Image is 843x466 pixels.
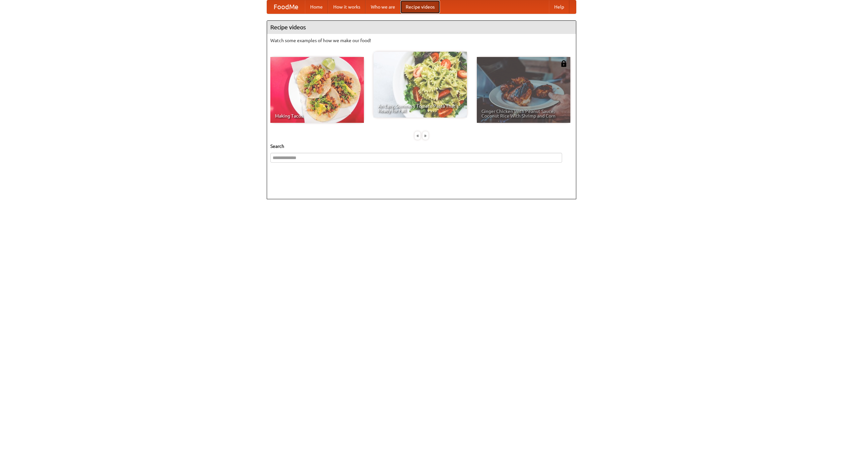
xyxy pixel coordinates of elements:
h4: Recipe videos [267,21,576,34]
a: Making Tacos [270,57,364,123]
a: Who we are [366,0,400,14]
span: An Easy, Summery Tomato Pasta That's Ready for Fall [378,104,462,113]
a: An Easy, Summery Tomato Pasta That's Ready for Fall [373,52,467,118]
div: » [422,131,428,140]
a: Help [549,0,569,14]
h5: Search [270,143,573,150]
span: Making Tacos [275,114,359,118]
a: Home [305,0,328,14]
img: 483408.png [560,60,567,67]
a: How it works [328,0,366,14]
a: FoodMe [267,0,305,14]
a: Recipe videos [400,0,440,14]
div: « [415,131,421,140]
p: Watch some examples of how we make our food! [270,37,573,44]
